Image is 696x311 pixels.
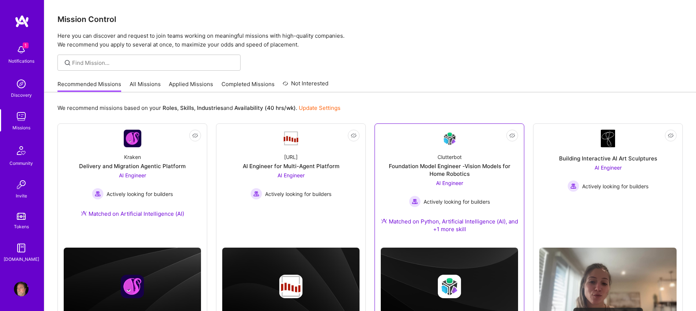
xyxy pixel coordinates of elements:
a: Completed Missions [222,80,275,92]
img: Actively looking for builders [250,188,262,200]
div: Foundation Model Engineer -Vision Models for Home Robotics [381,162,518,178]
a: Company LogoBuilding Interactive AI Art SculpturesAI Engineer Actively looking for buildersActive... [539,130,677,242]
img: Company Logo [601,130,615,147]
i: icon EyeClosed [192,133,198,138]
img: Actively looking for builders [92,188,104,200]
p: Here you can discover and request to join teams working on meaningful missions with high-quality ... [57,32,683,49]
img: discovery [14,77,29,91]
div: Matched on Artificial Intelligence (AI) [81,210,184,218]
img: Company logo [279,275,303,298]
a: Company Logo[URL]AI Engineer for Multi-Agent PlatformAI Engineer Actively looking for buildersAct... [222,130,360,224]
b: Availability (40 hrs/wk) [234,104,296,111]
span: Actively looking for builders [424,198,490,206]
img: Company Logo [124,130,141,147]
img: Ateam Purple Icon [81,210,87,216]
img: User Avatar [14,282,29,296]
span: AI Engineer [119,172,146,178]
div: Tokens [14,223,29,230]
i: icon EyeClosed [668,133,674,138]
div: Delivery and Migration Agentic Platform [79,162,186,170]
b: Industries [197,104,223,111]
div: AI Engineer for Multi-Agent Platform [243,162,339,170]
img: teamwork [14,109,29,124]
span: 1 [23,42,29,48]
div: Invite [16,192,27,200]
div: Clutterbot [438,153,462,161]
img: Community [12,142,30,159]
div: Notifications [8,57,34,65]
img: guide book [14,241,29,255]
div: Building Interactive AI Art Sculptures [559,155,657,162]
span: Actively looking for builders [265,190,331,198]
img: Actively looking for builders [409,196,421,207]
div: Matched on Python, Artificial Intelligence (AI), and +1 more skill [381,218,518,233]
a: Applied Missions [169,80,213,92]
span: AI Engineer [595,164,622,171]
img: Company Logo [282,131,300,146]
div: Missions [12,124,30,132]
b: Roles [163,104,177,111]
img: Invite [14,177,29,192]
img: Company logo [121,275,144,298]
img: Actively looking for builders [567,180,579,192]
a: User Avatar [12,282,30,296]
img: Company Logo [441,130,458,147]
b: Skills [180,104,194,111]
div: [URL] [284,153,298,161]
i: icon SearchGrey [63,59,72,67]
span: Actively looking for builders [582,182,648,190]
img: tokens [17,213,26,220]
a: Update Settings [299,104,340,111]
a: All Missions [130,80,161,92]
input: Find Mission... [72,59,235,67]
img: logo [15,15,29,28]
span: Actively looking for builders [107,190,173,198]
h3: Mission Control [57,15,683,24]
a: Not Interested [283,79,328,92]
p: We recommend missions based on your , , and . [57,104,340,112]
div: Discovery [11,91,32,99]
i: icon EyeClosed [509,133,515,138]
a: Company LogoClutterbotFoundation Model Engineer -Vision Models for Home RoboticsAI Engineer Activ... [381,130,518,242]
a: Company LogoKrakenDelivery and Migration Agentic PlatformAI Engineer Actively looking for builder... [64,130,201,226]
img: Company logo [438,275,461,298]
img: Ateam Purple Icon [381,218,387,224]
div: Community [10,159,33,167]
span: AI Engineer [436,180,463,186]
span: AI Engineer [278,172,305,178]
img: bell [14,42,29,57]
div: [DOMAIN_NAME] [4,255,39,263]
a: Recommended Missions [57,80,121,92]
div: Kraken [124,153,141,161]
i: icon EyeClosed [351,133,357,138]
